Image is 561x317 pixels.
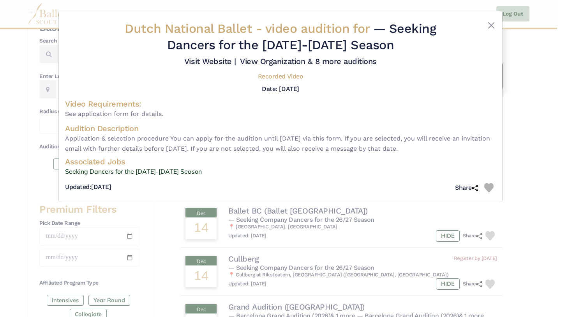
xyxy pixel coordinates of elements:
a: Visit Website | [184,57,236,66]
span: Video Requirements: [65,99,141,109]
span: Dutch National Ballet - [125,21,373,36]
h4: Associated Jobs [65,157,496,167]
span: See application form for details. [65,109,496,119]
h5: [DATE] [65,183,111,191]
button: Close [487,21,496,30]
span: video audition for [265,21,369,36]
a: Seeking Dancers for the [DATE]-[DATE] Season [65,167,496,177]
span: — Seeking Dancers for the [DATE]-[DATE] Season [167,21,436,52]
h5: Share [455,184,478,192]
h5: Date: [DATE] [262,85,299,93]
a: View Organization & 8 more auditions [240,57,377,66]
h4: Audition Description [65,123,496,134]
span: Application & selection procedure You can apply for the audition until [DATE] via this form. If y... [65,134,496,153]
h5: Recorded Video [258,73,303,81]
span: Updated: [65,183,91,191]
